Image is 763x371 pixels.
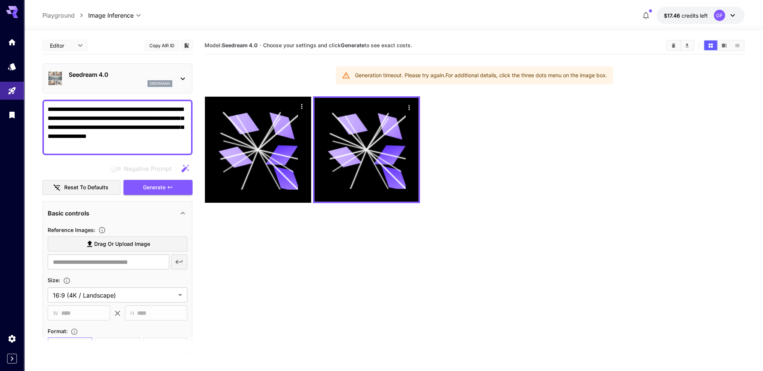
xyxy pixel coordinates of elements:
div: Actions [296,100,307,112]
button: Reset to defaults [42,180,120,195]
a: Playground [42,11,75,20]
div: Basic controls [48,204,187,222]
p: seedream4 [150,81,170,86]
p: Seedream 4.0 [69,70,172,79]
nav: breadcrumb [42,11,88,20]
div: Settings [8,334,17,343]
span: Reference Images : [48,227,95,233]
div: Home [8,37,17,47]
button: Generate [123,180,193,195]
div: Show media in grid viewShow media in video viewShow media in list view [703,40,745,51]
span: 16:9 (4K / Landscape) [53,291,175,300]
label: Drag or upload image [48,236,187,252]
div: $17.45539 [664,12,708,19]
span: Generate [143,183,166,192]
button: Download All [680,40,694,50]
button: $17.45539GF [656,7,745,24]
div: Playground [8,86,17,96]
div: Clear AllDownload All [666,40,694,51]
span: Format : [48,328,68,334]
div: Actions [403,102,415,113]
span: Size : [48,277,60,283]
span: credits left [682,12,708,19]
span: H [130,309,134,317]
button: Clear All [667,40,680,50]
button: Adjust the dimensions of the generated image by specifying its width and height in pixels, or sel... [60,277,74,284]
span: $17.46 [664,12,682,19]
span: Editor [50,42,73,49]
span: Model: [205,42,257,48]
div: Library [8,110,17,120]
div: Generation timeout. Please try again. For additional details, click the three dots menu on the im... [355,69,607,82]
div: Seedream 4.0seedream4 [48,67,187,90]
div: GF [714,10,725,21]
button: Choose the file format for the output image. [68,328,81,335]
span: Choose your settings and click to see exact costs. [263,42,412,48]
p: Basic controls [48,209,89,218]
div: Models [8,62,17,71]
button: Copy AIR ID [145,40,179,51]
span: W [53,309,58,317]
button: Upload a reference image to guide the result. This is needed for Image-to-Image or Inpainting. Su... [95,226,109,234]
button: Show media in video view [718,40,731,50]
span: Drag or upload image [94,239,150,249]
button: Add to library [183,41,190,50]
span: Image Inference [88,11,134,20]
button: Show media in grid view [704,40,717,50]
b: Seedream 4.0 [222,42,257,48]
button: Expand sidebar [7,354,17,364]
p: · [259,41,261,50]
span: Negative Prompt [124,164,172,173]
span: Negative prompts are not compatible with the selected model. [109,164,178,173]
button: Show media in list view [731,40,744,50]
b: Generate [341,42,364,48]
